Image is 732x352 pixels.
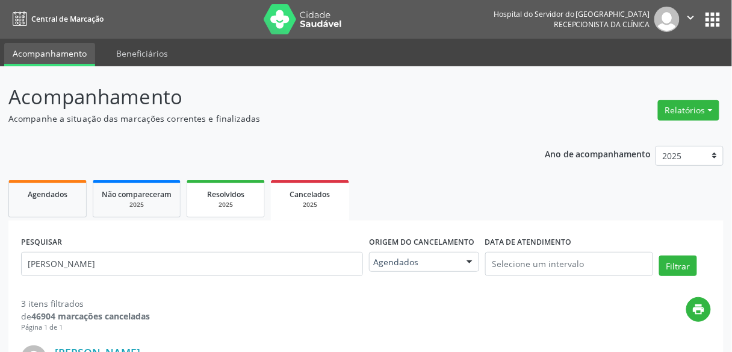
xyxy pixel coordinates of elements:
input: Nome, código do beneficiário ou CPF [21,252,363,276]
label: PESQUISAR [21,233,62,252]
label: DATA DE ATENDIMENTO [485,233,572,252]
a: Beneficiários [108,43,176,64]
p: Acompanhe a situação das marcações correntes e finalizadas [8,112,509,125]
div: 3 itens filtrados [21,297,150,310]
span: Cancelados [290,189,330,200]
span: Recepcionista da clínica [554,19,650,30]
p: Ano de acompanhamento [545,146,651,161]
div: de [21,310,150,322]
div: 2025 [196,200,256,209]
button:  [680,7,703,32]
p: Acompanhamento [8,82,509,112]
span: Não compareceram [102,189,172,200]
input: Selecione um intervalo [485,252,653,276]
button: Relatórios [658,100,719,121]
button: Filtrar [659,256,697,276]
a: Central de Marcação [8,9,104,29]
img: img [654,7,680,32]
strong: 46904 marcações canceladas [31,310,150,322]
a: Acompanhamento [4,43,95,66]
div: Página 1 de 1 [21,322,150,333]
button: apps [703,9,724,30]
span: Central de Marcação [31,14,104,24]
label: Origem do cancelamento [369,233,474,252]
span: Agendados [28,189,67,200]
div: 2025 [102,200,172,209]
i: print [692,303,706,316]
span: Agendados [373,256,454,268]
span: Resolvidos [207,189,244,200]
div: Hospital do Servidor do [GEOGRAPHIC_DATA] [494,9,650,19]
div: 2025 [279,200,341,209]
button: print [686,297,711,322]
i:  [684,11,698,24]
